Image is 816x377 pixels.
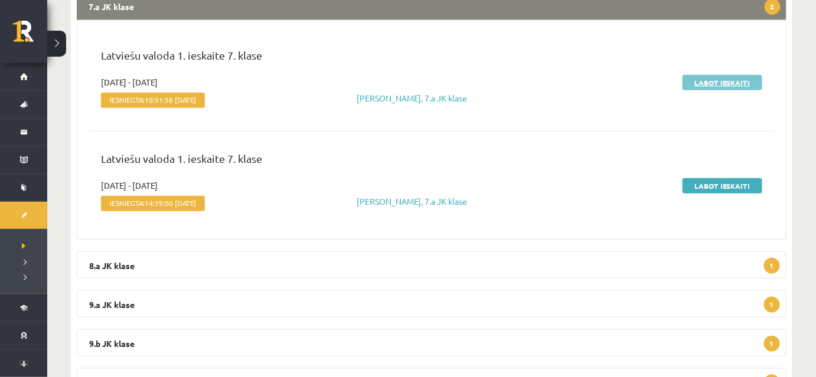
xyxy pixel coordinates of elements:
span: 1 [764,297,780,313]
p: Latviešu valoda 1. ieskaite 7. klase [101,47,762,69]
a: [PERSON_NAME], 7.a JK klase [357,196,467,206]
a: Labot ieskaiti [683,178,762,194]
span: [DATE] - [DATE] [101,179,158,192]
a: Rīgas 1. Tālmācības vidusskola [13,21,47,50]
span: 10:51:58 [DATE] [145,96,196,104]
span: Iesniegta: [101,196,205,211]
span: [DATE] - [DATE] [101,76,158,88]
span: 1 [764,336,780,352]
legend: 8.a JK klase [77,251,786,278]
span: 1 [764,258,780,274]
a: Labot ieskaiti [683,75,762,90]
legend: 9.a JK klase [77,290,786,317]
p: Latviešu valoda 1. ieskaite 7. klase [101,150,762,172]
a: [PERSON_NAME], 7.a JK klase [357,93,467,103]
span: 14:19:00 [DATE] [145,199,196,207]
span: Iesniegta: [101,93,205,108]
legend: 9.b JK klase [77,329,786,356]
